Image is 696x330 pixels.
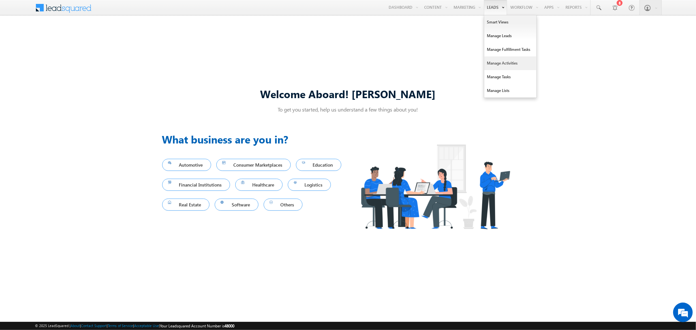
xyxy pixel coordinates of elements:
[484,70,536,84] a: Manage Tasks
[241,180,277,189] span: Healthcare
[348,131,522,242] img: Industry.png
[484,29,536,43] a: Manage Leads
[302,160,336,169] span: Education
[484,56,536,70] a: Manage Activities
[168,160,206,169] span: Automotive
[222,160,285,169] span: Consumer Marketplaces
[168,200,204,209] span: Real Estate
[484,43,536,56] a: Manage Fulfillment Tasks
[162,106,534,113] p: To get you started, help us understand a few things about you!
[81,323,107,328] a: Contact Support
[221,200,253,209] span: Software
[70,323,80,328] a: About
[160,323,234,328] span: Your Leadsquared Account Number is
[134,323,159,328] a: Acceptable Use
[270,200,297,209] span: Others
[168,180,224,189] span: Financial Institutions
[162,131,348,147] h3: What business are you in?
[35,323,234,329] span: © 2025 LeadSquared | | | | |
[224,323,234,328] span: 48000
[162,87,534,101] div: Welcome Aboard! [PERSON_NAME]
[294,180,325,189] span: Logistics
[484,15,536,29] a: Smart Views
[108,323,133,328] a: Terms of Service
[484,84,536,97] a: Manage Lists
